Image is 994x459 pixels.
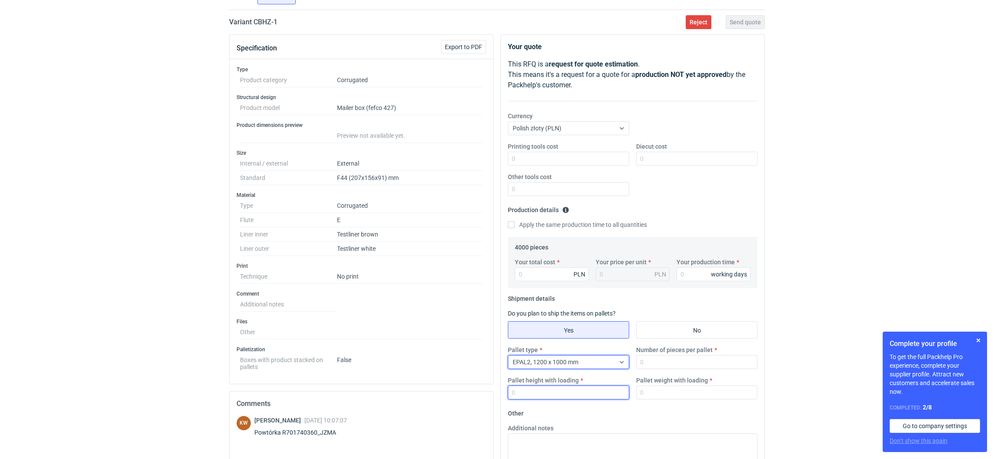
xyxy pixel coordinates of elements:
[730,19,761,25] span: Send quote
[636,346,713,354] label: Number of pieces per pallet
[441,40,486,54] button: Export to PDF
[508,346,538,354] label: Pallet type
[337,101,483,115] dd: Mailer box (fefco 427)
[711,270,747,279] div: working days
[237,122,486,129] h3: Product dimensions preview
[237,38,277,59] button: Specification
[237,416,251,430] figcaption: KW
[636,321,757,339] label: No
[508,112,533,120] label: Currency
[240,297,337,312] dt: Additional notes
[508,406,524,417] legend: Other
[508,220,647,229] label: Apply the same production time to all quantities
[254,428,347,437] div: Powtórka R701740360_JZMA
[237,416,251,430] div: Klaudia Wiśniewska
[508,142,558,151] label: Printing tools cost
[636,376,708,385] label: Pallet weight with loading
[923,404,932,411] strong: 2 / 8
[237,94,486,101] h3: Structural design
[237,263,486,269] h3: Print
[237,66,486,73] h3: Type
[677,267,751,281] input: 0
[304,417,347,424] span: [DATE] 10:07:07
[240,242,337,256] dt: Liner outer
[337,171,483,185] dd: F44 (207x156x91) mm
[240,227,337,242] dt: Liner inner
[337,227,483,242] dd: Testliner brown
[549,60,638,68] strong: request for quote estimation
[237,318,486,325] h3: Files
[240,353,337,370] dt: Boxes with product stacked on pallets
[508,152,629,166] input: 0
[635,70,727,79] strong: production NOT yet approved
[240,269,337,284] dt: Technique
[337,269,483,284] dd: No print
[890,353,980,396] p: To get the full Packhelp Pro experience, complete your supplier profile. Attract new customers an...
[337,353,483,370] dd: False
[574,270,585,279] div: PLN
[508,321,629,339] label: Yes
[240,171,337,185] dt: Standard
[973,335,984,346] button: Skip for now
[237,150,486,156] h3: Size
[508,182,629,196] input: 0
[515,267,589,281] input: 0
[890,339,980,349] h1: Complete your profile
[254,417,304,424] span: [PERSON_NAME]
[237,399,486,409] h2: Comments
[337,242,483,256] dd: Testliner white
[445,44,482,50] span: Export to PDF
[508,59,757,90] p: This RFQ is a . This means it's a request for a quote for a by the Packhelp's customer.
[237,346,486,353] h3: Palletization
[240,199,337,213] dt: Type
[508,386,629,399] input: 0
[337,199,483,213] dd: Corrugated
[515,258,555,266] label: Your total cost
[513,125,561,132] span: Polish złoty (PLN)
[240,213,337,227] dt: Flute
[636,142,667,151] label: Diecut cost
[229,17,277,27] h2: Variant CBHZ - 1
[690,19,707,25] span: Reject
[337,213,483,227] dd: E
[890,403,980,412] div: Completed:
[726,15,765,29] button: Send quote
[686,15,711,29] button: Reject
[337,156,483,171] dd: External
[337,132,405,139] span: Preview not available yet.
[508,173,552,181] label: Other tools cost
[890,436,947,445] button: Don’t show this again
[508,292,555,302] legend: Shipment details
[515,240,548,251] legend: 4000 pieces
[596,258,647,266] label: Your price per unit
[508,310,616,317] label: Do you plan to ship the items on pallets?
[654,270,666,279] div: PLN
[677,258,735,266] label: Your production time
[890,419,980,433] a: Go to company settings
[240,325,337,339] dt: Other
[240,101,337,115] dt: Product model
[636,152,757,166] input: 0
[508,424,554,432] label: Additional notes
[513,359,578,366] span: EPAL2, 1200 x 1000 mm
[636,355,757,369] input: 0
[508,376,579,385] label: Pallet height with loading
[240,73,337,87] dt: Product category
[337,73,483,87] dd: Corrugated
[636,386,757,399] input: 0
[508,203,569,213] legend: Production details
[240,156,337,171] dt: Internal / external
[237,192,486,199] h3: Material
[237,290,486,297] h3: Comment
[508,43,542,51] strong: Your quote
